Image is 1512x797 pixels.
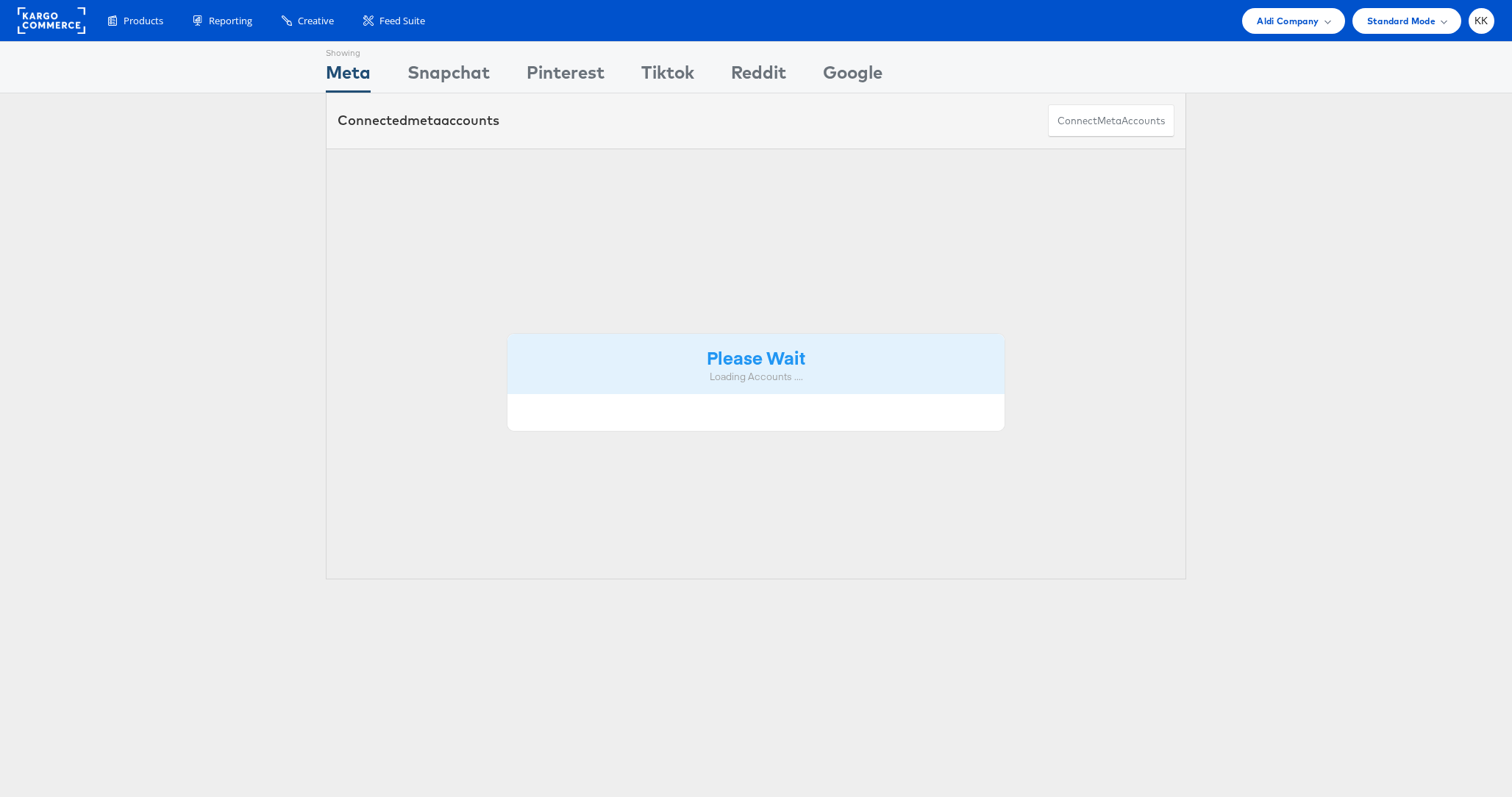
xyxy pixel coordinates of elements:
strong: Please Wait [707,345,805,369]
div: Meta [326,60,371,93]
button: ConnectmetaAccounts [1048,104,1174,137]
span: Standard Mode [1367,13,1436,29]
span: Aldi Company [1257,13,1319,29]
div: Google [823,60,882,93]
div: Connected accounts [338,111,499,130]
span: Products [124,14,163,28]
div: Pinterest [527,60,605,93]
div: Tiktok [641,60,694,93]
div: Loading Accounts .... [518,370,994,384]
div: Snapchat [407,60,490,93]
span: Reporting [209,14,252,28]
div: Reddit [731,60,786,93]
span: Creative [298,14,334,28]
span: meta [407,112,441,129]
span: meta [1097,114,1121,128]
span: Feed Suite [379,14,425,28]
span: KK [1474,16,1488,26]
div: Showing [326,42,371,60]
